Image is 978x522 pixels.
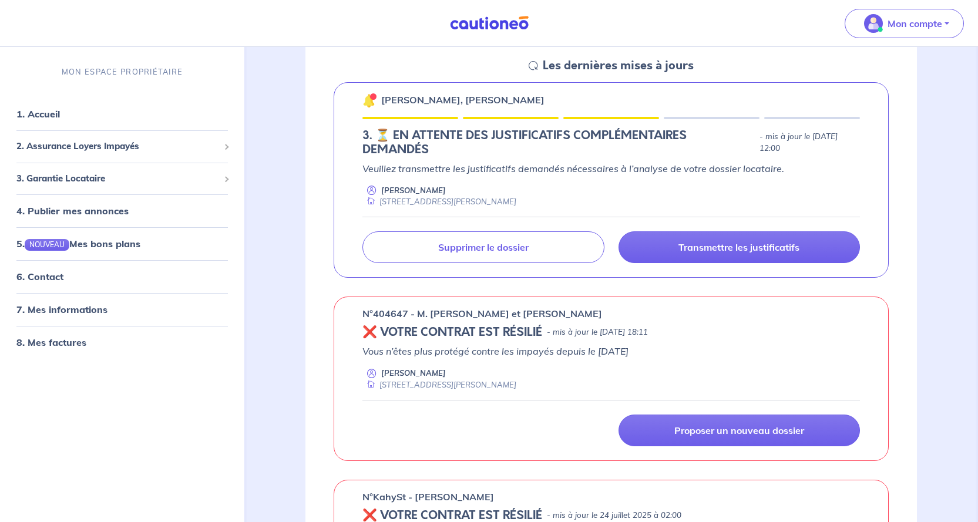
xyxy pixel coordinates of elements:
p: - mis à jour le 24 juillet 2025 à 02:00 [547,510,681,521]
div: 7. Mes informations [5,298,240,321]
p: Transmettre les justificatifs [678,241,799,253]
h5: Les dernières mises à jours [543,59,694,73]
h5: ❌ VOTRE CONTRAT EST RÉSILIÉ [362,325,542,339]
p: Proposer un nouveau dossier [674,425,804,436]
a: 7. Mes informations [16,304,107,315]
h5: 3. ⏳️️ EN ATTENTE DES JUSTIFICATIFS COMPLÉMENTAIRES DEMANDÉS [362,129,754,157]
a: 4. Publier mes annonces [16,205,129,217]
p: n°KahySt - [PERSON_NAME] [362,490,494,504]
a: Proposer un nouveau dossier [619,415,860,446]
p: Mon compte [888,16,942,31]
img: Cautioneo [445,16,533,31]
a: Transmettre les justificatifs [619,231,860,263]
div: 8. Mes factures [5,331,240,354]
div: 1. Accueil [5,102,240,126]
a: 1. Accueil [16,108,60,120]
p: - mis à jour le [DATE] 12:00 [759,131,860,154]
a: 5.NOUVEAUMes bons plans [16,238,140,250]
p: [PERSON_NAME] [381,368,446,379]
img: illu_account_valid_menu.svg [864,14,883,33]
a: 6. Contact [16,271,63,282]
button: illu_account_valid_menu.svgMon compte [845,9,964,38]
span: 3. Garantie Locataire [16,172,219,186]
p: MON ESPACE PROPRIÉTAIRE [62,66,183,78]
div: 5.NOUVEAUMes bons plans [5,232,240,255]
span: 2. Assurance Loyers Impayés [16,140,219,153]
div: [STREET_ADDRESS][PERSON_NAME] [362,196,516,207]
p: - mis à jour le [DATE] 18:11 [547,326,648,338]
a: 8. Mes factures [16,336,86,348]
img: 🔔 [362,93,377,107]
div: state: DOCUMENTS-INCOMPLETE, Context: NEW,CHOOSE-CERTIFICATE,COLOCATION,LESSOR-DOCUMENTS [362,129,860,157]
div: 4. Publier mes annonces [5,199,240,223]
div: state: REVOKED, Context: ,MAYBE-CERTIFICATE,,LESSOR-DOCUMENTS,IS-ODEALIM [362,325,860,339]
div: [STREET_ADDRESS][PERSON_NAME] [362,379,516,390]
p: [PERSON_NAME], [PERSON_NAME] [381,93,545,107]
p: Supprimer le dossier [438,241,529,253]
p: Vous n’êtes plus protégé contre les impayés depuis le [DATE] [362,344,860,358]
div: 6. Contact [5,265,240,288]
div: 3. Garantie Locataire [5,167,240,190]
p: [PERSON_NAME] [381,185,446,196]
div: 2. Assurance Loyers Impayés [5,135,240,158]
p: Veuillez transmettre les justificatifs demandés nécessaires à l’analyse de votre dossier locataire. [362,161,860,176]
a: Supprimer le dossier [362,231,604,263]
p: n°404647 - M. [PERSON_NAME] et [PERSON_NAME] [362,307,602,321]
